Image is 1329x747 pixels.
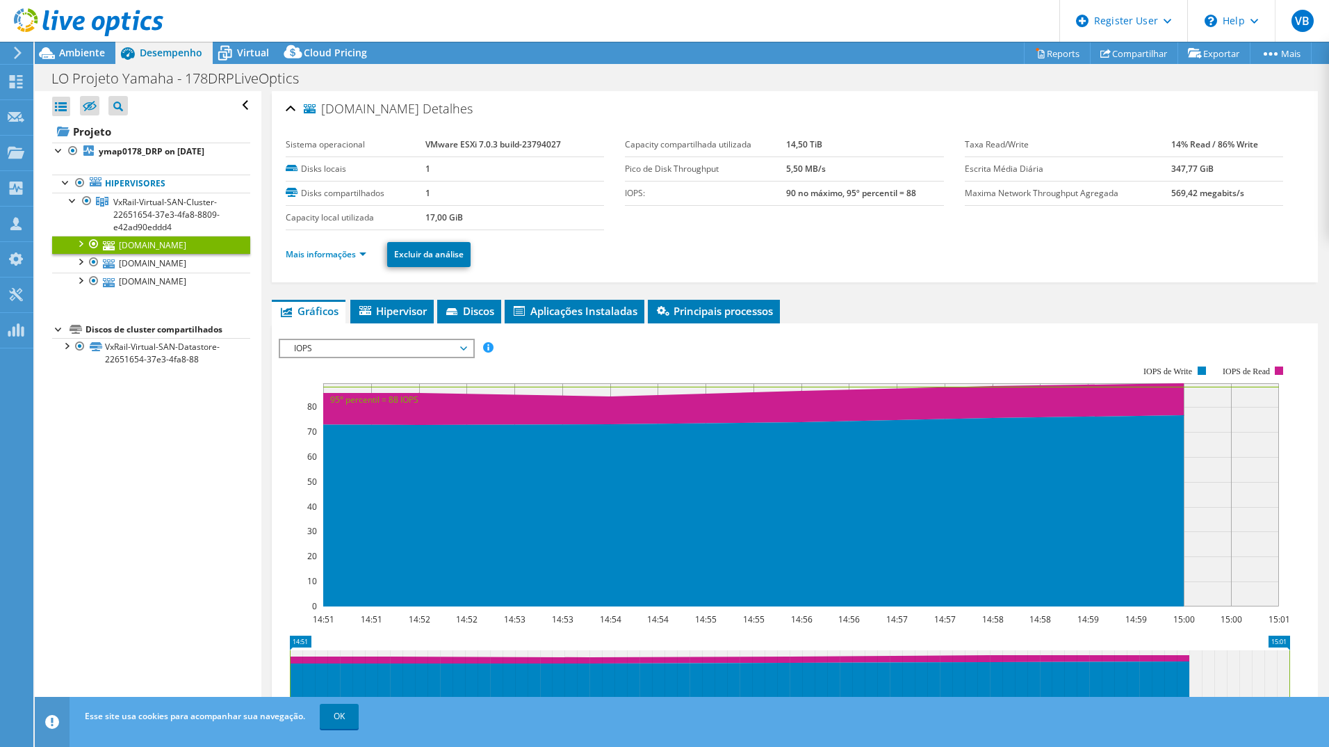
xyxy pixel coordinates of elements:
label: Disks locais [286,162,425,176]
div: Discos de cluster compartilhados [85,321,250,338]
text: IOPS de Read [1223,367,1270,376]
span: Desempenho [140,46,202,59]
span: Principais processos [655,304,773,318]
text: 14:54 [599,613,621,625]
b: 17,00 GiB [425,211,463,223]
text: 80 [307,401,317,412]
b: VMware ESXi 7.0.3 build-23794027 [425,138,561,150]
text: 14:59 [1077,613,1098,625]
b: 347,77 GiB [1171,163,1214,175]
text: 14:58 [981,613,1003,625]
a: Exportar [1177,42,1250,64]
text: 40 [307,501,317,513]
b: 1 [425,187,430,199]
a: Hipervisores [52,175,250,193]
label: Sistema operacional [286,138,425,152]
label: Disks compartilhados [286,186,425,200]
label: Capacity local utilizada [286,211,425,225]
span: Discos [444,304,494,318]
b: ymap0178_DRP on [DATE] [99,145,204,157]
label: Taxa Read/Write [965,138,1171,152]
text: 60 [307,451,317,463]
span: VB [1291,10,1314,32]
a: [DOMAIN_NAME] [52,236,250,254]
label: IOPS: [625,186,786,200]
text: 14:52 [408,613,430,625]
text: 14:57 [886,613,907,625]
text: 14:53 [503,613,525,625]
text: 14:55 [694,613,716,625]
a: Projeto [52,120,250,143]
text: 0 [312,600,317,612]
text: 70 [307,426,317,437]
span: [DOMAIN_NAME] [304,102,419,116]
span: VxRail-Virtual-SAN-Cluster-22651654-37e3-4fa8-8809-e42ad90eddd4 [113,196,220,233]
a: Reports [1024,42,1091,64]
b: 569,42 megabits/s [1171,187,1244,199]
span: Detalhes [423,100,473,117]
text: 15:00 [1220,613,1241,625]
h1: LO Projeto Yamaha - 178DRPLiveOptics [45,71,320,86]
a: ymap0178_DRP on [DATE] [52,143,250,161]
label: Pico de Disk Throughput [625,162,786,176]
text: 14:55 [742,613,764,625]
text: 14:51 [360,613,382,625]
text: 14:57 [933,613,955,625]
span: Hipervisor [357,304,427,318]
a: Mais informações [286,248,366,260]
text: 95° percentil = 88 IOPS [330,394,418,405]
text: 14:59 [1125,613,1146,625]
text: IOPS de Write [1143,367,1192,376]
a: OK [320,704,359,729]
text: 14:54 [646,613,668,625]
text: 14:58 [1029,613,1050,625]
text: 10 [307,575,317,587]
text: 50 [307,476,317,488]
text: 20 [307,550,317,562]
a: Excluir da análise [387,242,471,267]
b: 5,50 MB/s [786,163,826,175]
span: Ambiente [59,46,105,59]
label: Maxima Network Throughput Agregada [965,186,1171,200]
text: 30 [307,525,317,537]
label: Escrita Média Diária [965,162,1171,176]
label: Capacity compartilhada utilizada [625,138,786,152]
span: Esse site usa cookies para acompanhar sua navegação. [85,710,305,722]
b: 1 [425,163,430,175]
span: Gráficos [279,304,339,318]
span: IOPS [287,340,466,357]
a: [DOMAIN_NAME] [52,273,250,291]
svg: \n [1205,15,1217,27]
text: 14:52 [455,613,477,625]
text: 15:00 [1173,613,1194,625]
text: 14:56 [790,613,812,625]
span: Aplicações Instaladas [512,304,637,318]
span: Virtual [237,46,269,59]
b: 90 no máximo, 95º percentil = 88 [786,187,916,199]
a: VxRail-Virtual-SAN-Cluster-22651654-37e3-4fa8-8809-e42ad90eddd4 [52,193,250,236]
span: Cloud Pricing [304,46,367,59]
a: VxRail-Virtual-SAN-Datastore-22651654-37e3-4fa8-88 [52,338,250,369]
a: [DOMAIN_NAME] [52,254,250,272]
text: 14:51 [312,613,334,625]
b: 14% Read / 86% Write [1171,138,1258,150]
text: 14:56 [838,613,859,625]
a: Compartilhar [1090,42,1178,64]
text: 15:01 [1268,613,1289,625]
a: Mais [1250,42,1312,64]
text: 14:53 [551,613,573,625]
b: 14,50 TiB [786,138,822,150]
